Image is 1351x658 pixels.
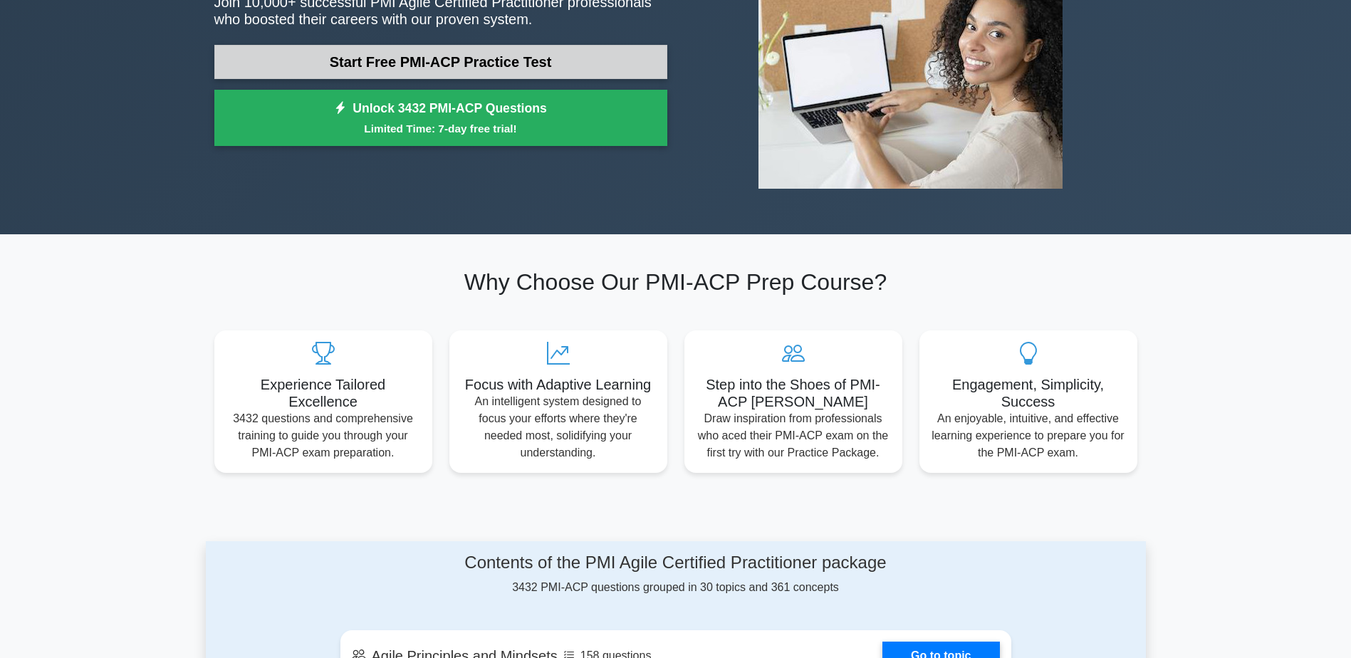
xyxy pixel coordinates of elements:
[340,553,1011,573] h4: Contents of the PMI Agile Certified Practitioner package
[931,410,1126,461] p: An enjoyable, intuitive, and effective learning experience to prepare you for the PMI-ACP exam.
[214,268,1137,296] h2: Why Choose Our PMI-ACP Prep Course?
[226,376,421,410] h5: Experience Tailored Excellence
[226,410,421,461] p: 3432 questions and comprehensive training to guide you through your PMI-ACP exam preparation.
[696,376,891,410] h5: Step into the Shoes of PMI-ACP [PERSON_NAME]
[214,90,667,147] a: Unlock 3432 PMI-ACP QuestionsLimited Time: 7-day free trial!
[931,376,1126,410] h5: Engagement, Simplicity, Success
[461,393,656,461] p: An intelligent system designed to focus your efforts where they're needed most, solidifying your ...
[461,376,656,393] h5: Focus with Adaptive Learning
[214,45,667,79] a: Start Free PMI-ACP Practice Test
[232,120,650,137] small: Limited Time: 7-day free trial!
[340,553,1011,596] div: 3432 PMI-ACP questions grouped in 30 topics and 361 concepts
[696,410,891,461] p: Draw inspiration from professionals who aced their PMI-ACP exam on the first try with our Practic...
